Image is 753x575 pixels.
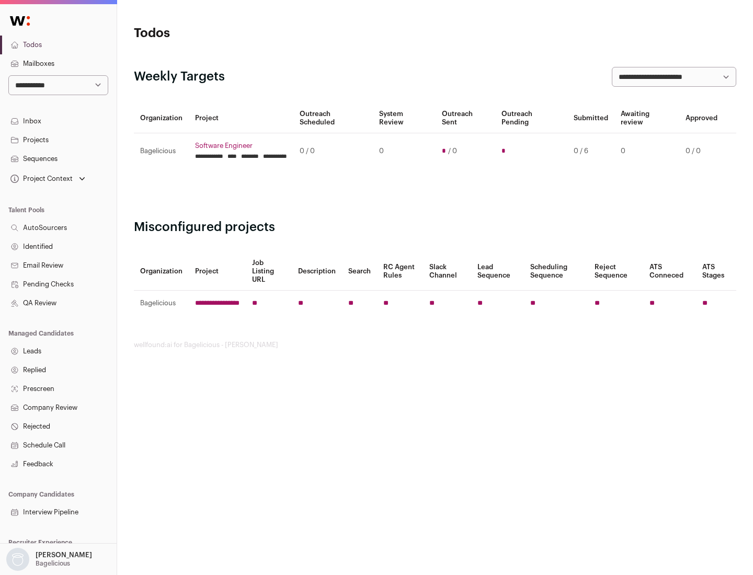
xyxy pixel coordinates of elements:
[423,252,471,291] th: Slack Channel
[567,133,614,169] td: 0 / 6
[436,103,496,133] th: Outreach Sent
[134,341,736,349] footer: wellfound:ai for Bagelicious - [PERSON_NAME]
[134,219,736,236] h2: Misconfigured projects
[4,548,94,571] button: Open dropdown
[134,68,225,85] h2: Weekly Targets
[134,103,189,133] th: Organization
[8,171,87,186] button: Open dropdown
[4,10,36,31] img: Wellfound
[567,103,614,133] th: Submitted
[195,142,287,150] a: Software Engineer
[614,103,679,133] th: Awaiting review
[246,252,292,291] th: Job Listing URL
[342,252,377,291] th: Search
[495,103,567,133] th: Outreach Pending
[134,133,189,169] td: Bagelicious
[134,25,335,42] h1: Todos
[448,147,457,155] span: / 0
[189,103,293,133] th: Project
[377,252,423,291] th: RC Agent Rules
[373,133,435,169] td: 0
[588,252,644,291] th: Reject Sequence
[471,252,524,291] th: Lead Sequence
[134,252,189,291] th: Organization
[679,133,724,169] td: 0 / 0
[293,103,373,133] th: Outreach Scheduled
[293,133,373,169] td: 0 / 0
[134,291,189,316] td: Bagelicious
[292,252,342,291] th: Description
[373,103,435,133] th: System Review
[8,175,73,183] div: Project Context
[679,103,724,133] th: Approved
[524,252,588,291] th: Scheduling Sequence
[696,252,736,291] th: ATS Stages
[189,252,246,291] th: Project
[36,559,70,568] p: Bagelicious
[36,551,92,559] p: [PERSON_NAME]
[6,548,29,571] img: nopic.png
[643,252,695,291] th: ATS Conneced
[614,133,679,169] td: 0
